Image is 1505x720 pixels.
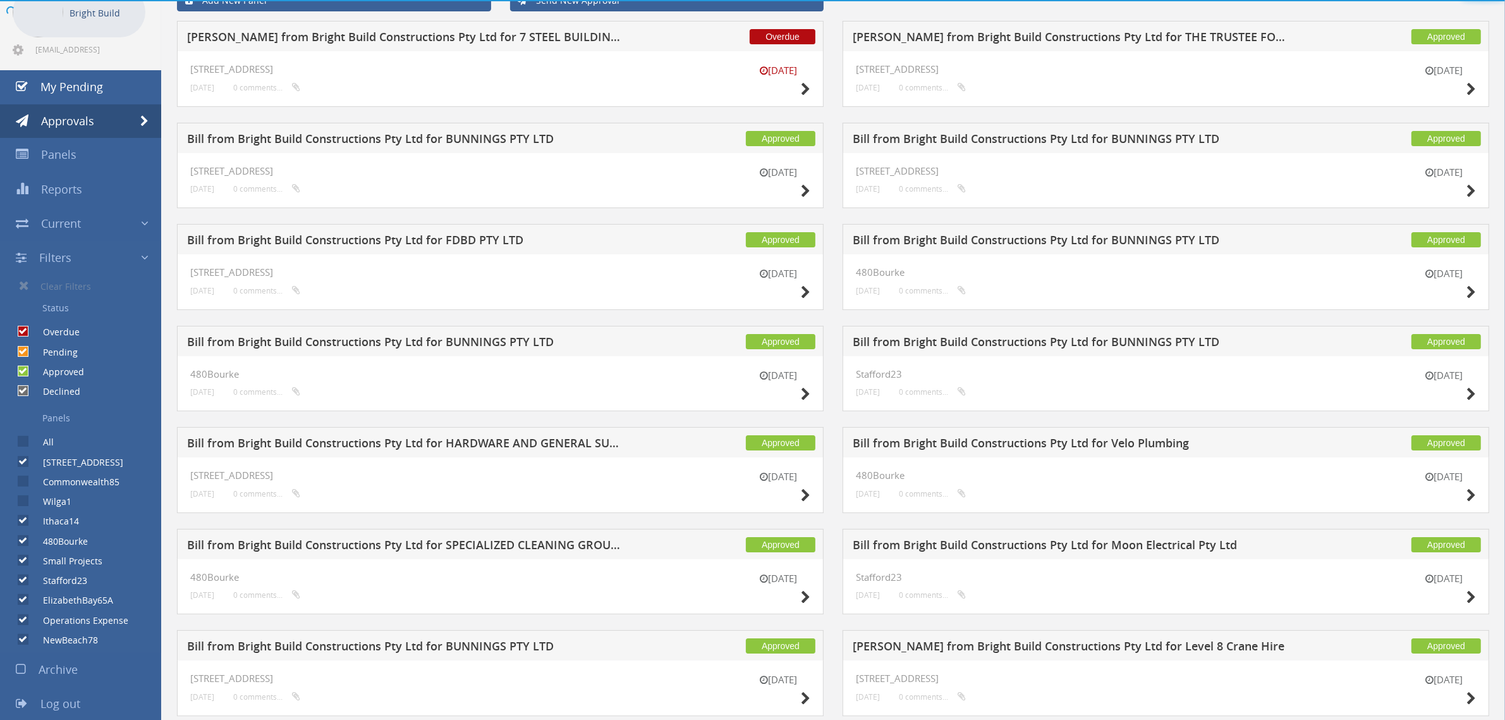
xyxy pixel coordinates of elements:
[190,489,214,499] small: [DATE]
[856,673,1476,684] h4: [STREET_ADDRESS]
[1411,232,1481,247] span: Approved
[30,436,54,449] label: All
[1413,166,1476,179] small: [DATE]
[853,133,1291,149] h5: Bill from Bright Build Constructions Pty Ltd for BUNNINGS PTY LTD
[856,692,880,702] small: [DATE]
[899,590,966,600] small: 0 comments...
[39,250,71,265] span: Filters
[233,590,300,600] small: 0 comments...
[1413,673,1476,686] small: [DATE]
[233,184,300,194] small: 0 comments...
[856,590,880,600] small: [DATE]
[30,515,79,528] label: Ithaca14
[35,44,143,54] span: [EMAIL_ADDRESS][DOMAIN_NAME]
[746,334,815,349] span: Approved
[899,489,966,499] small: 0 comments...
[1413,470,1476,483] small: [DATE]
[1411,334,1481,349] span: Approved
[190,590,214,600] small: [DATE]
[747,369,810,382] small: [DATE]
[1413,369,1476,382] small: [DATE]
[746,131,815,146] span: Approved
[187,336,626,352] h5: Bill from Bright Build Constructions Pty Ltd for BUNNINGS PTY LTD
[856,470,1476,481] h4: 480Bourke
[856,489,880,499] small: [DATE]
[856,387,880,397] small: [DATE]
[187,133,626,149] h5: Bill from Bright Build Constructions Pty Ltd for BUNNINGS PTY LTD
[190,369,810,380] h4: 480Bourke
[30,634,98,647] label: NewBeach78
[9,275,161,297] a: Clear Filters
[40,696,80,711] span: Log out
[41,113,94,128] span: Approvals
[39,662,78,677] span: Archive
[856,286,880,295] small: [DATE]
[747,267,810,280] small: [DATE]
[190,673,810,684] h4: [STREET_ADDRESS]
[9,297,161,319] a: Status
[1411,435,1481,450] span: Approved
[746,232,815,247] span: Approved
[30,385,80,398] label: Declined
[30,555,102,568] label: Small Projects
[899,286,966,295] small: 0 comments...
[1411,537,1481,552] span: Approved
[187,31,626,47] h5: [PERSON_NAME] from Bright Build Constructions Pty Ltd for 7 STEEL BUILDING SOLUTIONS
[187,234,626,250] h5: Bill from Bright Build Constructions Pty Ltd for FDBD PTY LTD
[746,638,815,654] span: Approved
[30,326,80,338] label: Overdue
[856,369,1476,380] h4: Stafford23
[746,435,815,450] span: Approved
[233,286,300,295] small: 0 comments...
[853,234,1291,250] h5: Bill from Bright Build Constructions Pty Ltd for BUNNINGS PTY LTD
[856,166,1476,177] h4: [STREET_ADDRESS]
[30,456,123,469] label: [STREET_ADDRESS]
[30,495,71,508] label: Wilga1
[856,267,1476,278] h4: 480Bourke
[853,539,1291,555] h5: Bill from Bright Build Constructions Pty Ltd for Moon Electrical Pty Ltd
[30,614,128,627] label: Operations Expense
[70,5,139,21] p: Bright Build
[187,437,626,453] h5: Bill from Bright Build Constructions Pty Ltd for HARDWARE AND GENERAL SUPPLIES LTD
[30,366,84,378] label: Approved
[856,64,1476,75] h4: [STREET_ADDRESS]
[190,572,810,583] h4: 480Bourke
[747,572,810,585] small: [DATE]
[9,407,161,429] a: Panels
[190,184,214,194] small: [DATE]
[30,476,119,488] label: Commonwealth85
[899,387,966,397] small: 0 comments...
[190,470,810,481] h4: [STREET_ADDRESS]
[853,336,1291,352] h5: Bill from Bright Build Constructions Pty Ltd for BUNNINGS PTY LTD
[747,470,810,483] small: [DATE]
[30,535,88,548] label: 480Bourke
[856,572,1476,583] h4: Stafford23
[899,83,966,92] small: 0 comments...
[1413,572,1476,585] small: [DATE]
[41,147,76,162] span: Panels
[747,166,810,179] small: [DATE]
[40,79,103,94] span: My Pending
[856,184,880,194] small: [DATE]
[190,692,214,702] small: [DATE]
[190,387,214,397] small: [DATE]
[30,346,78,359] label: Pending
[30,574,87,587] label: Stafford23
[233,387,300,397] small: 0 comments...
[233,692,300,702] small: 0 comments...
[1411,29,1481,44] span: Approved
[41,182,82,197] span: Reports
[747,673,810,686] small: [DATE]
[853,640,1291,656] h5: [PERSON_NAME] from Bright Build Constructions Pty Ltd for Level 8 Crane Hire
[233,83,300,92] small: 0 comments...
[190,83,214,92] small: [DATE]
[1411,638,1481,654] span: Approved
[190,64,810,75] h4: [STREET_ADDRESS]
[190,267,810,278] h4: [STREET_ADDRESS]
[41,216,81,231] span: Current
[853,31,1291,47] h5: [PERSON_NAME] from Bright Build Constructions Pty Ltd for THE TRUSTEE FOR PACESKOSKI FAMILY TRUST
[30,594,113,607] label: ElizabethBay65A
[853,437,1291,453] h5: Bill from Bright Build Constructions Pty Ltd for Velo Plumbing
[1411,131,1481,146] span: Approved
[750,29,815,44] span: Overdue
